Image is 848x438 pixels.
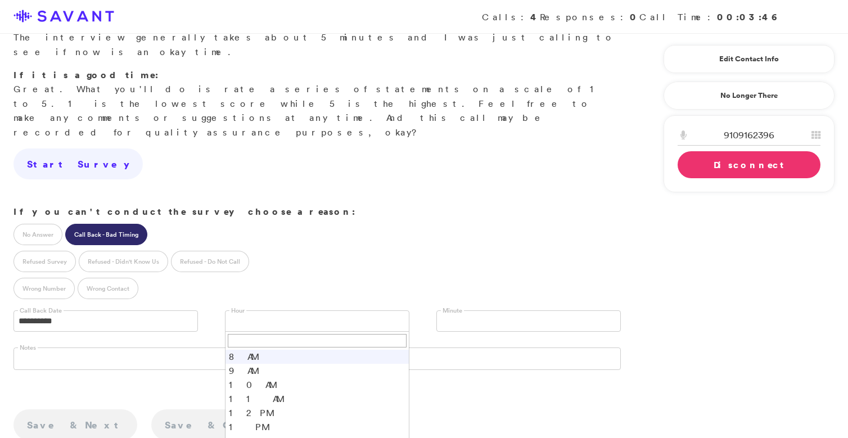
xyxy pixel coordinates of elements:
[13,224,62,245] label: No Answer
[441,306,464,315] label: Minute
[13,69,159,81] strong: If it is a good time:
[225,378,409,392] li: 10 AM
[678,151,820,178] a: Disconnect
[13,205,355,218] strong: If you can't conduct the survey choose a reason:
[530,11,540,23] strong: 4
[225,364,409,378] li: 9 AM
[18,306,64,315] label: Call Back Date
[225,420,409,434] li: 1 PM
[229,306,246,315] label: Hour
[717,11,778,23] strong: 00:03:46
[678,50,820,68] a: Edit Contact Info
[171,251,249,272] label: Refused - Do Not Call
[13,278,75,299] label: Wrong Number
[18,344,38,352] label: Notes
[225,350,409,364] li: 8 AM
[13,148,143,180] a: Start Survey
[65,224,147,245] label: Call Back - Bad Timing
[79,251,168,272] label: Refused - Didn't Know Us
[13,251,76,272] label: Refused Survey
[13,68,621,140] p: Great. What you'll do is rate a series of statements on a scale of 1 to 5. 1 is the lowest score ...
[78,278,138,299] label: Wrong Contact
[630,11,639,23] strong: 0
[225,406,409,420] li: 12 PM
[225,392,409,406] li: 11 AM
[664,82,835,110] a: No Longer There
